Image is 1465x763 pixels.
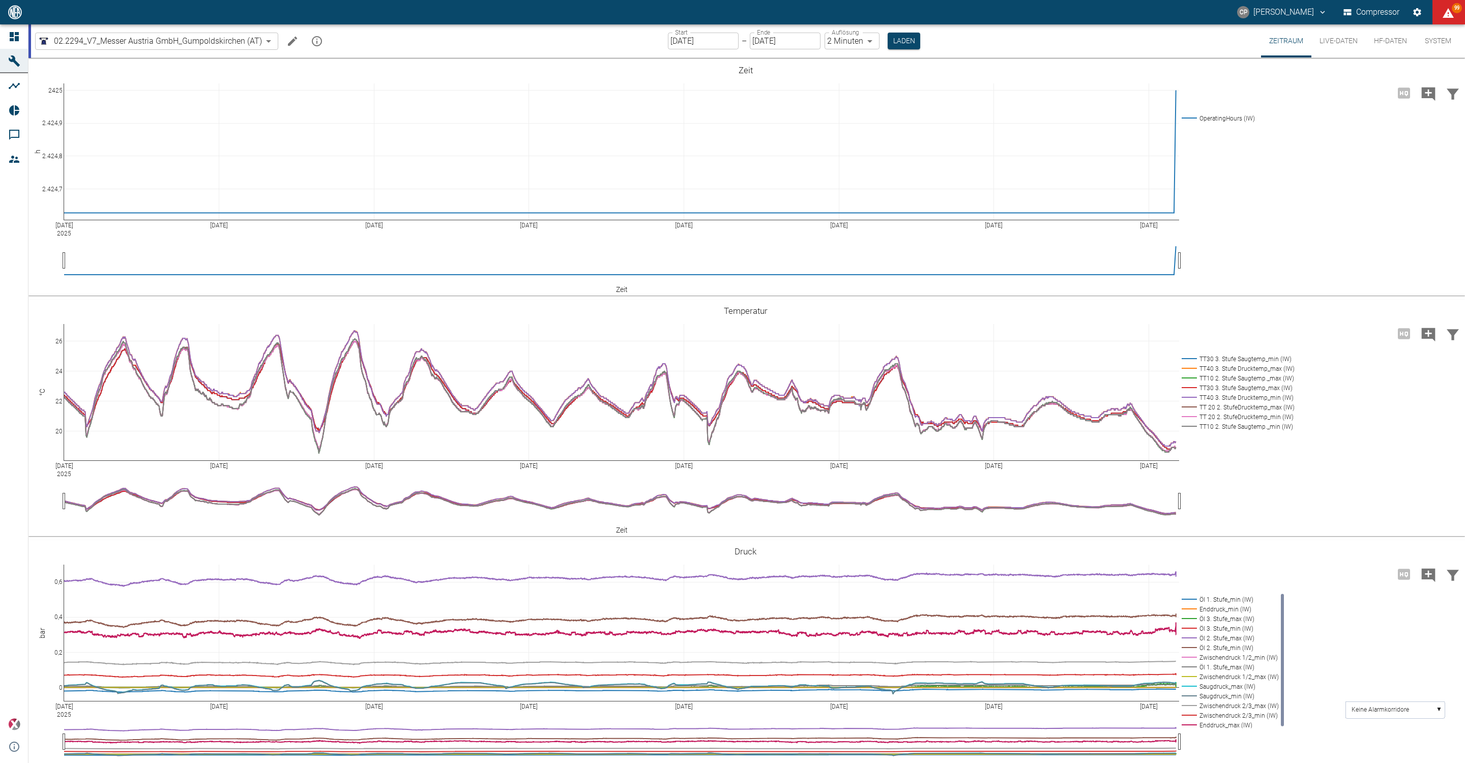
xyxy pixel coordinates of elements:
input: DD.MM.YYYY [750,33,821,49]
button: Machine bearbeiten [282,31,303,51]
div: 2 Minuten [825,33,880,49]
button: Daten filtern [1441,80,1465,106]
img: Xplore Logo [8,718,20,730]
button: Compressor [1341,3,1402,21]
button: mission info [307,31,327,51]
label: Start [675,28,688,37]
button: Kommentar hinzufügen [1416,80,1441,106]
button: Live-Daten [1311,24,1366,57]
button: Kommentar hinzufügen [1416,320,1441,347]
button: Einstellungen [1408,3,1426,21]
button: Zeitraum [1261,24,1311,57]
input: DD.MM.YYYY [668,33,739,49]
button: Kommentar hinzufügen [1416,561,1441,588]
img: logo [7,5,23,19]
span: Hohe Auflösung nur für Zeiträume von <3 Tagen verfügbar [1392,569,1416,578]
text: Keine Alarmkorridore [1352,706,1409,713]
button: Daten filtern [1441,320,1465,347]
span: Hohe Auflösung nur für Zeiträume von <3 Tagen verfügbar [1392,328,1416,338]
button: Daten filtern [1441,561,1465,588]
label: Ende [757,28,770,37]
button: System [1415,24,1461,57]
span: 02.2294_V7_Messer Austria GmbH_Gumpoldskirchen (AT) [54,35,262,47]
p: – [742,35,747,47]
button: HF-Daten [1366,24,1415,57]
span: 99 [1452,3,1462,13]
div: CP [1237,6,1249,18]
a: 02.2294_V7_Messer Austria GmbH_Gumpoldskirchen (AT) [38,35,262,47]
button: Laden [888,33,920,49]
label: Auflösung [832,28,859,37]
span: Hohe Auflösung nur für Zeiträume von <3 Tagen verfügbar [1392,87,1416,97]
button: christoph.palm@neuman-esser.com [1236,3,1329,21]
